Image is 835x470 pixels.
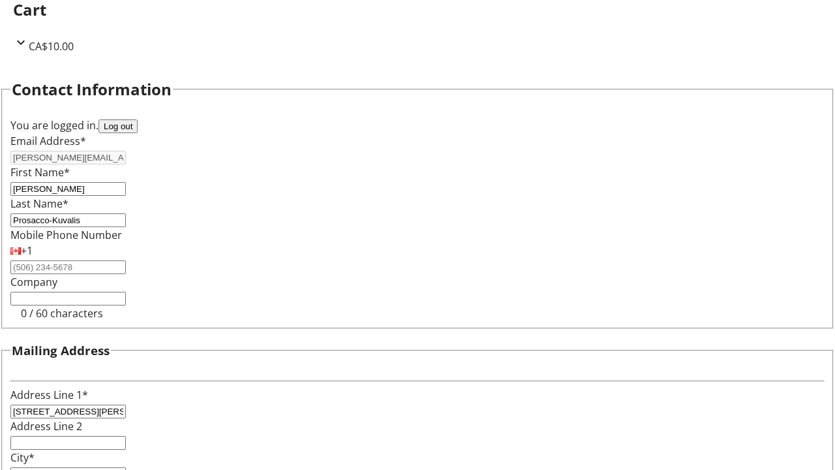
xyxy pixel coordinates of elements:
button: Log out [99,119,138,133]
label: Mobile Phone Number [10,228,122,242]
label: Address Line 2 [10,419,82,433]
label: Company [10,275,57,289]
label: Last Name* [10,196,68,211]
h3: Mailing Address [12,341,110,360]
label: Email Address* [10,134,86,148]
tr-character-limit: 0 / 60 characters [21,306,103,321]
label: Address Line 1* [10,388,88,402]
div: You are logged in. [10,117,825,133]
h2: Contact Information [12,78,172,101]
input: (506) 234-5678 [10,260,126,274]
label: First Name* [10,165,70,180]
label: City* [10,450,35,465]
input: Address [10,405,126,418]
span: CA$10.00 [29,39,74,54]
